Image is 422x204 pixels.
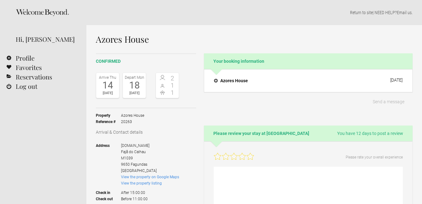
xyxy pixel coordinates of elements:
div: [DATE] [124,90,144,96]
button: Send a message [364,95,413,108]
div: [DATE] [390,78,403,83]
span: After 15:00:00 [121,186,179,196]
p: | NEED HELP? . [96,9,413,16]
span: 20263 [121,119,144,125]
a: View the property on Google Maps [121,175,179,179]
a: Return to site [350,10,373,15]
p: Please rate your overall experience [346,154,403,160]
strong: Reference # [96,119,121,125]
span: Azores House [121,112,144,119]
span: 1 [167,82,178,89]
h2: Your booking information [204,53,413,69]
span: [DOMAIN_NAME] [121,143,150,148]
h3: Arrival & Contact details [96,129,196,135]
h2: confirmed [96,58,196,65]
span: M1039 [121,156,133,160]
span: Fajã do Calhau [121,150,146,154]
div: Hi, [PERSON_NAME] [16,35,77,44]
strong: Address [96,142,121,174]
strong: Property [96,112,121,119]
div: Arrive Thu [98,74,118,81]
span: 1 [167,89,178,96]
span: [GEOGRAPHIC_DATA] [121,169,157,173]
button: Azores House [DATE] [209,74,408,87]
h2: Please review your stay at [GEOGRAPHIC_DATA] [204,126,413,141]
div: Depart Mon [124,74,144,81]
strong: Check out [96,196,121,202]
span: 2 [167,75,178,81]
h4: Azores House [214,78,248,84]
a: Email us [397,10,412,15]
h1: Azores House [96,35,413,44]
div: [DATE] [98,90,118,96]
span: Before 11:00:00 [121,196,179,202]
span: Fagundas [131,162,147,167]
span: 9650 [121,162,130,167]
div: 18 [124,81,144,90]
a: View the property listing [121,181,162,185]
span: You have 12 days to post a review [337,130,403,137]
strong: Check in [96,186,121,196]
div: 14 [98,81,118,90]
